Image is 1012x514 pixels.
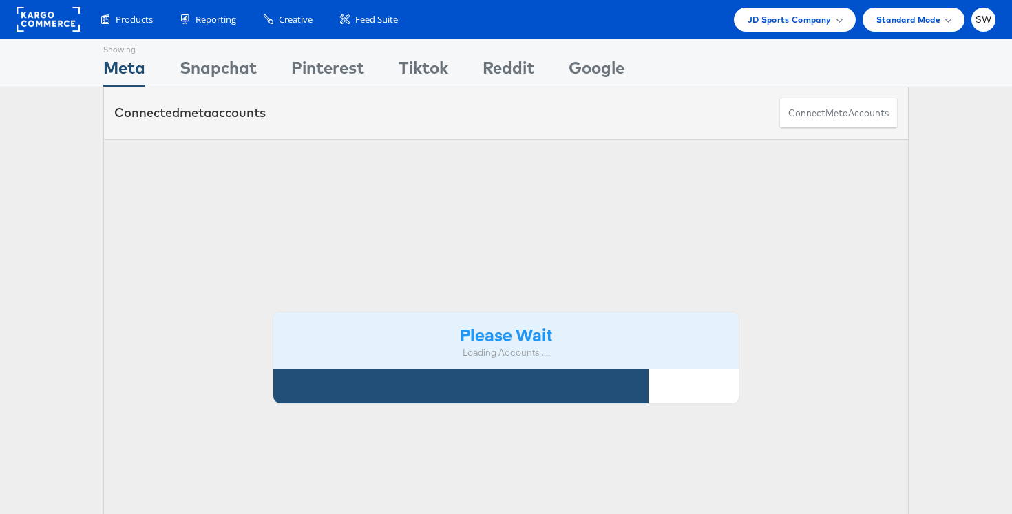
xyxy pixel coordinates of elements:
div: Google [569,56,624,87]
div: Pinterest [291,56,364,87]
span: SW [976,15,992,24]
span: Feed Suite [355,13,398,26]
span: Creative [279,13,313,26]
span: Standard Mode [876,12,940,27]
div: Snapchat [180,56,257,87]
span: meta [180,105,211,120]
div: Connected accounts [114,104,266,122]
div: Tiktok [399,56,448,87]
span: JD Sports Company [748,12,832,27]
div: Loading Accounts .... [284,346,728,359]
div: Meta [103,56,145,87]
strong: Please Wait [460,323,552,345]
span: meta [825,107,848,120]
button: ConnectmetaAccounts [779,98,898,129]
span: Products [116,13,153,26]
div: Reddit [483,56,534,87]
span: Reporting [196,13,236,26]
div: Showing [103,39,145,56]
